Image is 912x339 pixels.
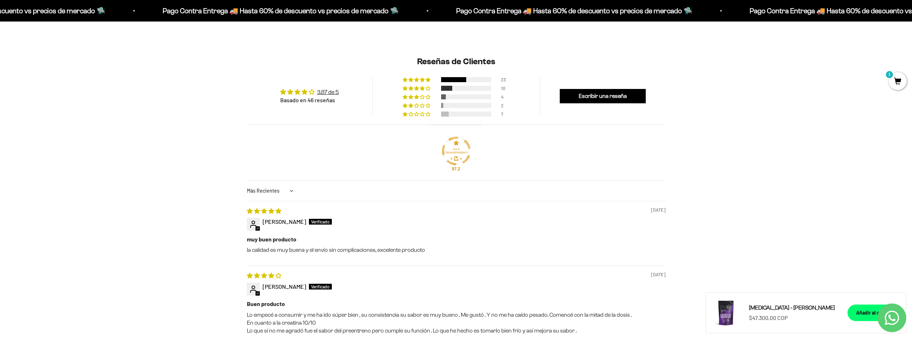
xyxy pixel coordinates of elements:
[247,56,665,68] h2: Reseñas de Clientes
[247,184,295,198] select: Sort dropdown
[712,298,740,327] img: Citrato de Magnesio - Sabor Limón
[749,313,788,322] sale-price: $47.300,00 COP
[560,89,646,103] a: Escribir una reseña
[442,137,471,165] a: Judge.me Gold Transparent Shop medal 97.2
[403,103,431,108] div: 4% (2) reviews with 2 star rating
[247,311,665,335] p: Lo empecé a consumir y me ha ido súper bien , su consistencia su sabor es muy bueno . Me gustó . ...
[403,112,431,117] div: 15% (7) reviews with 1 star rating
[501,103,510,108] div: 2
[501,94,510,99] div: 4
[247,207,281,214] span: 5 star review
[247,272,281,279] span: 4 star review
[442,137,471,167] div: Gold Transparent Shop. Published at least 95% of verified reviews received in total
[847,305,900,321] button: Añadir al carrito
[651,272,665,278] span: [DATE]
[856,309,892,317] div: Añadir al carrito
[442,137,471,165] img: Judge.me Gold Transparent Shop medal
[749,303,839,312] a: [MEDICAL_DATA] - [PERSON_NAME]
[403,77,431,82] div: 50% (23) reviews with 5 star rating
[454,5,691,17] p: Pago Contra Entrega 🚚 Hasta 60% de descuento vs precios de mercado 🛸
[889,78,907,86] a: 1
[885,70,894,79] mark: 1
[161,5,397,17] p: Pago Contra Entrega 🚚 Hasta 60% de descuento vs precios de mercado 🛸
[247,235,665,243] b: muy buen producto
[263,283,306,290] span: [PERSON_NAME]
[450,166,462,172] div: 97.2
[403,94,431,99] div: 9% (4) reviews with 3 star rating
[263,218,306,225] span: [PERSON_NAME]
[651,207,665,213] span: [DATE]
[247,246,665,254] p: la calidad es muy buena y el envío sin complicaciones, excelente producto
[247,300,665,308] b: Buen producto
[501,86,510,91] div: 10
[501,77,510,82] div: 23
[501,112,510,117] div: 7
[317,89,339,95] a: 3.87 de 5
[280,88,339,96] div: Average rating is 3.87 stars
[403,86,431,91] div: 22% (10) reviews with 4 star rating
[280,96,339,104] div: Basado en 46 reseñas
